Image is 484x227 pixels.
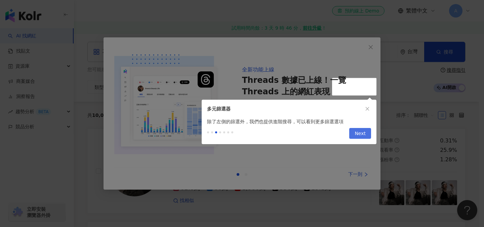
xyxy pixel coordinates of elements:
[207,105,364,112] div: 多元篩選器
[202,118,376,125] div: 除了左側的篩選外，我們也提供進階搜尋，可以看到更多篩選選項
[364,105,371,112] button: close
[365,106,370,111] span: close
[349,128,371,139] button: Next
[355,128,366,139] span: Next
